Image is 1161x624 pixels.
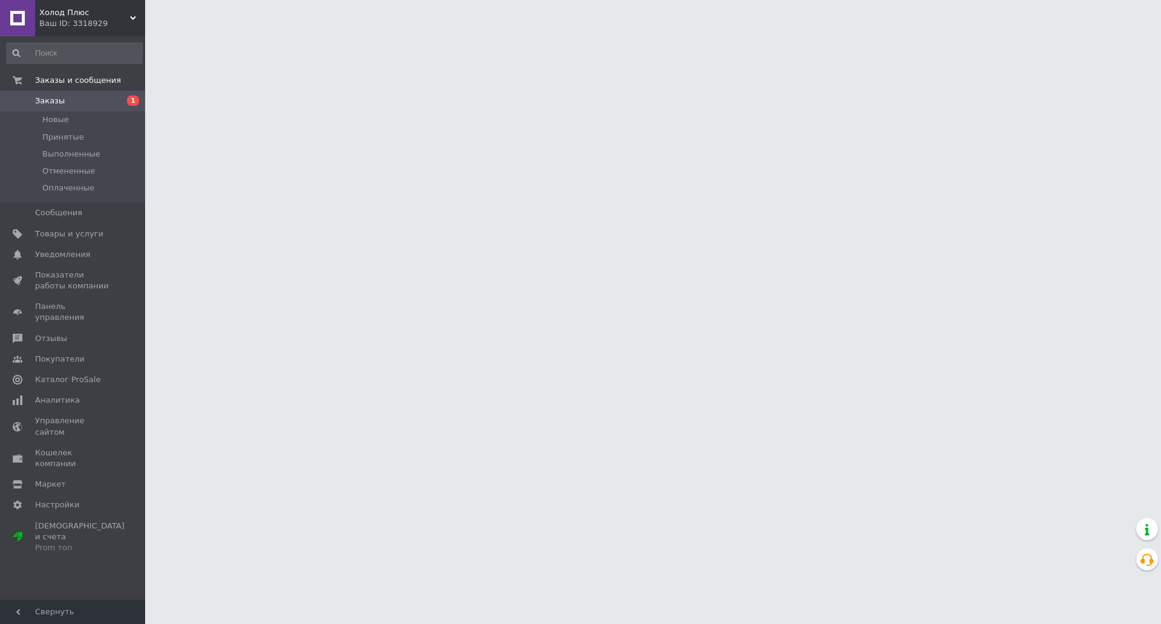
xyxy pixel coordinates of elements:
[35,499,79,510] span: Настройки
[35,354,85,365] span: Покупатели
[35,75,121,86] span: Заказы и сообщения
[127,96,139,106] span: 1
[42,114,69,125] span: Новые
[35,542,125,553] div: Prom топ
[6,42,143,64] input: Поиск
[35,96,65,106] span: Заказы
[35,270,112,291] span: Показатели работы компании
[35,415,112,437] span: Управление сайтом
[35,229,103,239] span: Товары и услуги
[35,249,90,260] span: Уведомления
[35,479,66,490] span: Маркет
[35,207,82,218] span: Сообщения
[39,18,145,29] div: Ваш ID: 3318929
[39,7,130,18] span: Холод Плюс
[35,301,112,323] span: Панель управления
[35,374,100,385] span: Каталог ProSale
[42,183,94,193] span: Оплаченные
[35,395,80,406] span: Аналитика
[35,333,67,344] span: Отзывы
[35,447,112,469] span: Кошелек компании
[35,521,125,554] span: [DEMOGRAPHIC_DATA] и счета
[42,132,84,143] span: Принятые
[42,166,95,177] span: Отмененные
[42,149,100,160] span: Выполненные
